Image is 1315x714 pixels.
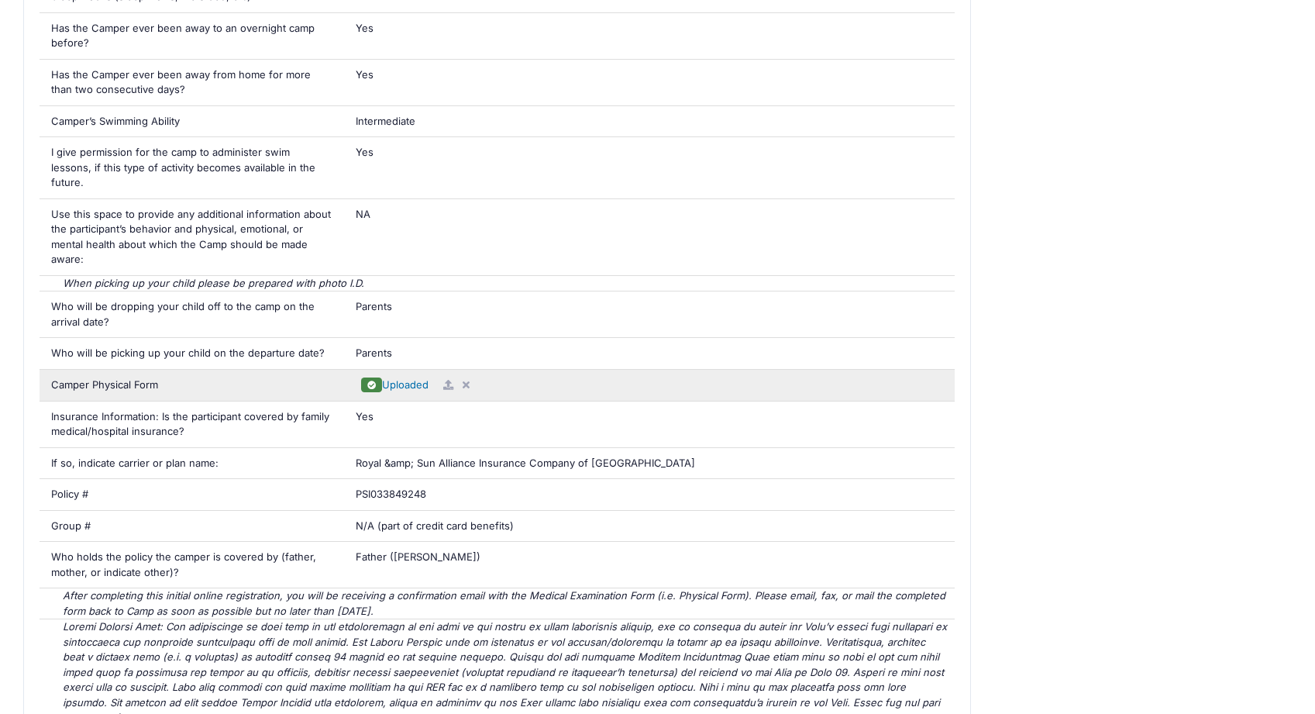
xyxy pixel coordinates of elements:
div: Camper Physical Form [40,370,345,401]
div: If so, indicate carrier or plan name: [40,448,345,479]
div: When picking up your child please be prepared with photo I.D. [40,276,955,291]
div: After completing this initial online registration, you will be receiving a confirmation email wit... [40,588,955,619]
span: Yes [356,68,374,81]
span: Parents [356,347,392,359]
div: Who will be dropping your child off to the camp on the arrival date? [40,291,345,337]
span: NA [356,208,370,220]
div: Use this space to provide any additional information about the participant’s behavior and physica... [40,199,345,275]
div: Who holds the policy the camper is covered by (father, mother, or indicate other)? [40,542,345,588]
div: Camper’s Swimming Ability [40,106,345,137]
span: Royal &amp; Sun Alliance Insurance Company of [GEOGRAPHIC_DATA] [356,457,695,469]
div: Group # [40,511,345,542]
span: Intermediate [356,115,415,127]
div: Has the Camper ever been away to an overnight camp before? [40,13,345,59]
span: PSI033849248 [356,488,426,500]
div: Insurance Information: Is the participant covered by family medical/hospital insurance? [40,402,345,447]
div: I give permission for the camp to administer swim lessons, if this type of activity becomes avail... [40,137,345,198]
span: Father ([PERSON_NAME]) [356,550,480,563]
span: Parents [356,300,392,312]
a: Uploaded [356,378,433,391]
span: Uploaded [382,378,429,391]
div: Policy # [40,479,345,510]
span: Yes [356,410,374,423]
div: Who will be picking up your child on the departure date? [40,338,345,369]
span: Yes [356,22,374,34]
span: Yes [356,146,374,158]
div: Has the Camper ever been away from home for more than two consecutive days? [40,60,345,105]
span: N/A (part of credit card benefits) [356,519,514,532]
